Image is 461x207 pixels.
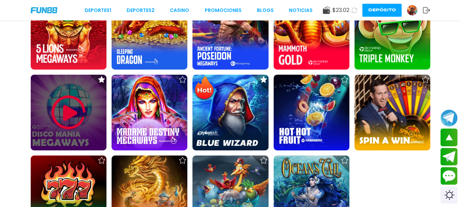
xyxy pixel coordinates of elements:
img: Hot [193,75,215,102]
button: Depósito [362,4,402,17]
a: Deportes1 [85,7,111,14]
button: Join telegram channel [441,109,458,127]
a: Promociones [205,7,242,14]
a: Avatar [407,5,423,16]
img: Spin a Win [355,75,430,150]
a: BLOGS [257,7,274,14]
img: Madame Destiny Megaways [112,75,187,150]
span: $ 23.02 [332,6,349,14]
img: Hot Hot Fruit [274,75,349,150]
img: Company Logo [31,7,57,13]
button: scroll up [441,129,458,146]
button: Join telegram [441,148,458,166]
button: Contact customer service [441,167,458,185]
img: Blue Wizard / FIREBLAZE [192,75,268,150]
img: Avatar [407,5,417,15]
a: CASINO [170,7,189,14]
img: Play Game [48,92,89,133]
a: Deportes2 [127,7,155,14]
a: NOTICIAS [289,7,313,14]
div: Switch theme [441,187,458,204]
